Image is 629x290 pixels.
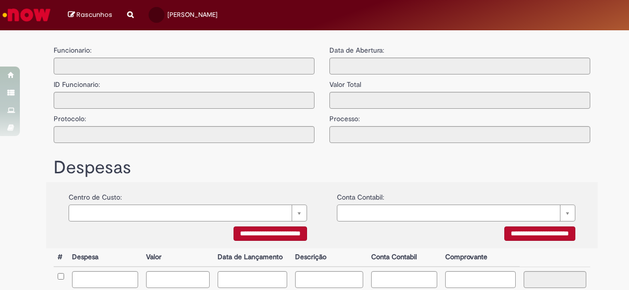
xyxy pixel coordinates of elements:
th: Data de Lançamento [214,248,292,267]
span: [PERSON_NAME] [167,10,218,19]
label: Conta Contabil: [337,187,384,202]
label: Funcionario: [54,45,91,55]
th: Valor [142,248,213,267]
th: # [54,248,68,267]
th: Comprovante [441,248,520,267]
a: Limpar campo {0} [69,205,307,221]
span: Rascunhos [77,10,112,19]
label: ID Funcionario: [54,74,100,89]
h1: Despesas [54,158,590,178]
label: Protocolo: [54,109,86,124]
label: Valor Total [329,74,361,89]
th: Descrição [291,248,367,267]
th: Conta Contabil [367,248,441,267]
a: Limpar campo {0} [337,205,575,221]
label: Processo: [329,109,360,124]
label: Centro de Custo: [69,187,122,202]
label: Data de Abertura: [329,45,384,55]
img: ServiceNow [1,5,52,25]
a: Rascunhos [68,10,112,20]
th: Despesa [68,248,142,267]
